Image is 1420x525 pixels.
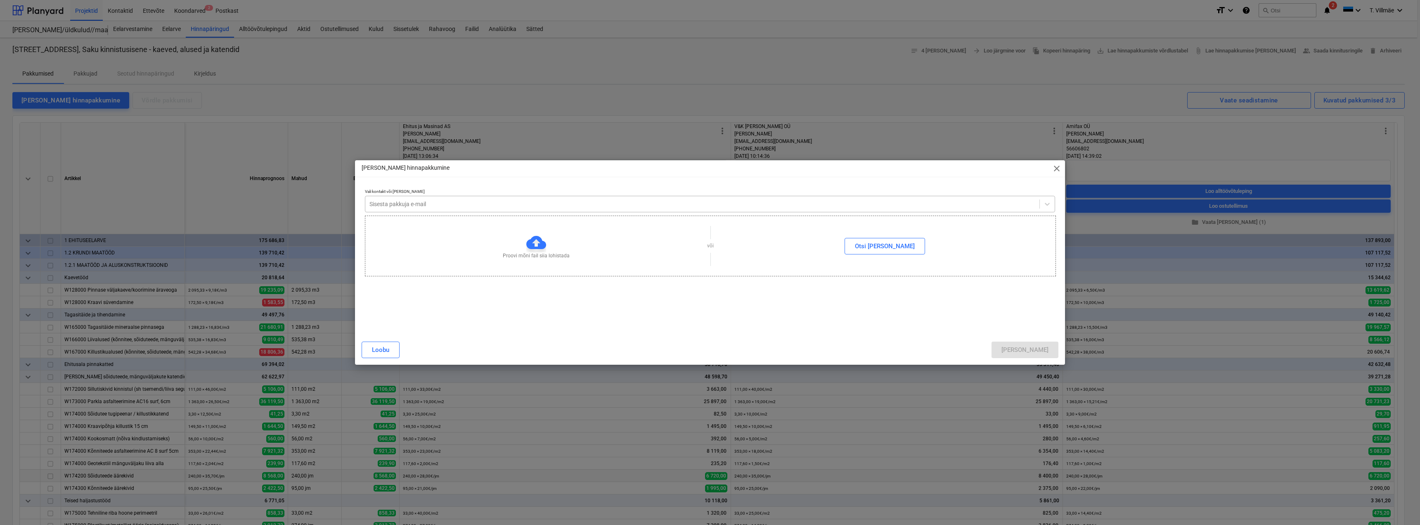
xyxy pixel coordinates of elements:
[362,164,450,172] p: [PERSON_NAME] hinnapakkumine
[1052,164,1062,173] span: close
[707,242,714,249] p: või
[362,342,400,358] button: Loobu
[855,241,915,252] div: Otsi [PERSON_NAME]
[1379,485,1420,525] iframe: Chat Widget
[503,252,570,259] p: Proovi mõni fail siia lohistada
[365,216,1056,276] div: Proovi mõni fail siia lohistadavõiOtsi [PERSON_NAME]
[845,238,925,254] button: Otsi [PERSON_NAME]
[372,344,389,355] div: Loobu
[1379,485,1420,525] div: Vestlusvidin
[365,189,1055,196] p: Vali kontakt või [PERSON_NAME]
